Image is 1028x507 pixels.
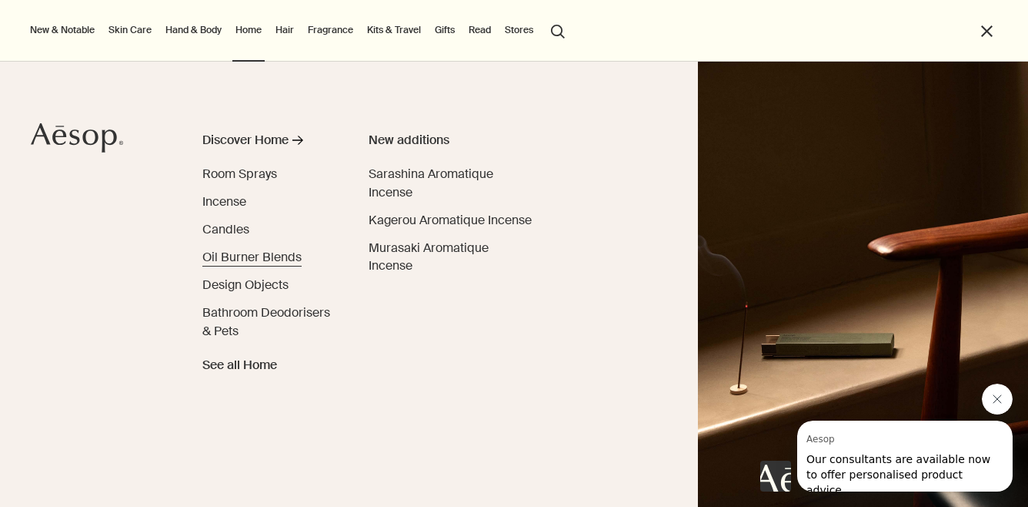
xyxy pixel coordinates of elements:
a: Hair [272,21,297,39]
a: Murasaki Aromatique Incense [369,239,533,276]
span: Our consultants are available now to offer personalised product advice. [9,32,193,76]
iframe: Close message from Aesop [982,384,1013,415]
a: Aesop [27,119,127,161]
span: Sarashina Aromatique Incense [369,166,493,200]
button: Open search [544,15,572,45]
div: Discover Home [202,131,289,149]
a: Skin Care [105,21,155,39]
a: Home [232,21,265,39]
a: Discover Home [202,131,338,156]
button: New & Notable [27,21,98,39]
button: Stores [502,21,536,39]
span: Murasaki Aromatique Incense [369,240,489,274]
a: Kagerou Aromatique Incense [369,211,532,230]
iframe: no content [760,461,791,492]
span: Design Objects [202,277,289,293]
svg: Aesop [31,123,123,153]
a: Gifts [432,21,458,39]
span: Kagerou Aromatique Incense [369,212,532,228]
span: Candles [202,221,249,237]
a: Read [466,21,494,39]
span: Oil Burner Blends [202,249,302,265]
a: Incense [202,193,246,211]
div: Aesop says "Our consultants are available now to offer personalised product advice.". Open messag... [760,384,1013,492]
a: Candles [202,220,249,239]
span: Bathroom Deodorisers & Pets [202,304,330,339]
a: Sarashina Aromatique Incense [369,165,533,202]
a: Bathroom Deodorisers & Pets [202,304,338,341]
iframe: Message from Aesop [797,421,1013,492]
button: Close the Menu [978,22,996,40]
a: Design Objects [202,276,289,294]
a: Room Sprays [202,165,277,183]
span: Incense [202,193,246,210]
a: Oil Burner Blends [202,248,302,267]
a: Hand & Body [162,21,225,39]
a: Fragrance [305,21,356,39]
img: Warmly lit room containing lamp and mid-century furniture. [698,62,1028,507]
span: See all Home [202,356,277,374]
span: Room Sprays [202,166,277,182]
div: New additions [369,131,533,149]
a: Kits & Travel [364,21,424,39]
a: See all Home [202,350,277,374]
